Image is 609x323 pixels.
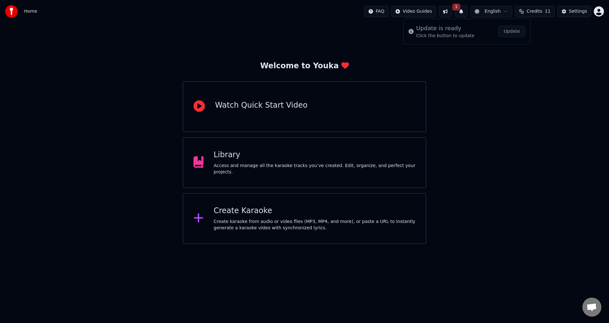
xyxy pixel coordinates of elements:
span: Home [24,8,37,15]
span: 11 [545,8,551,15]
button: Video Guides [391,6,436,17]
button: FAQ [364,6,389,17]
div: Click the button to update [416,33,475,39]
div: Open chat [582,298,601,317]
button: Settings [557,6,591,17]
div: Create Karaoke [214,206,416,216]
nav: breadcrumb [24,8,37,15]
img: youka [5,5,18,18]
div: Welcome to Youka [260,61,349,71]
div: Library [214,150,416,160]
div: Access and manage all the karaoke tracks you’ve created. Edit, organize, and perfect your projects. [214,163,416,175]
div: Settings [569,8,587,15]
div: Update is ready [416,24,475,33]
button: Credits11 [515,6,554,17]
button: Update [498,26,525,37]
span: 1 [452,3,461,10]
div: Create karaoke from audio or video files (MP3, MP4, and more), or paste a URL to instantly genera... [214,219,416,231]
button: 1 [455,6,468,17]
div: Watch Quick Start Video [215,100,307,111]
span: Credits [527,8,542,15]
